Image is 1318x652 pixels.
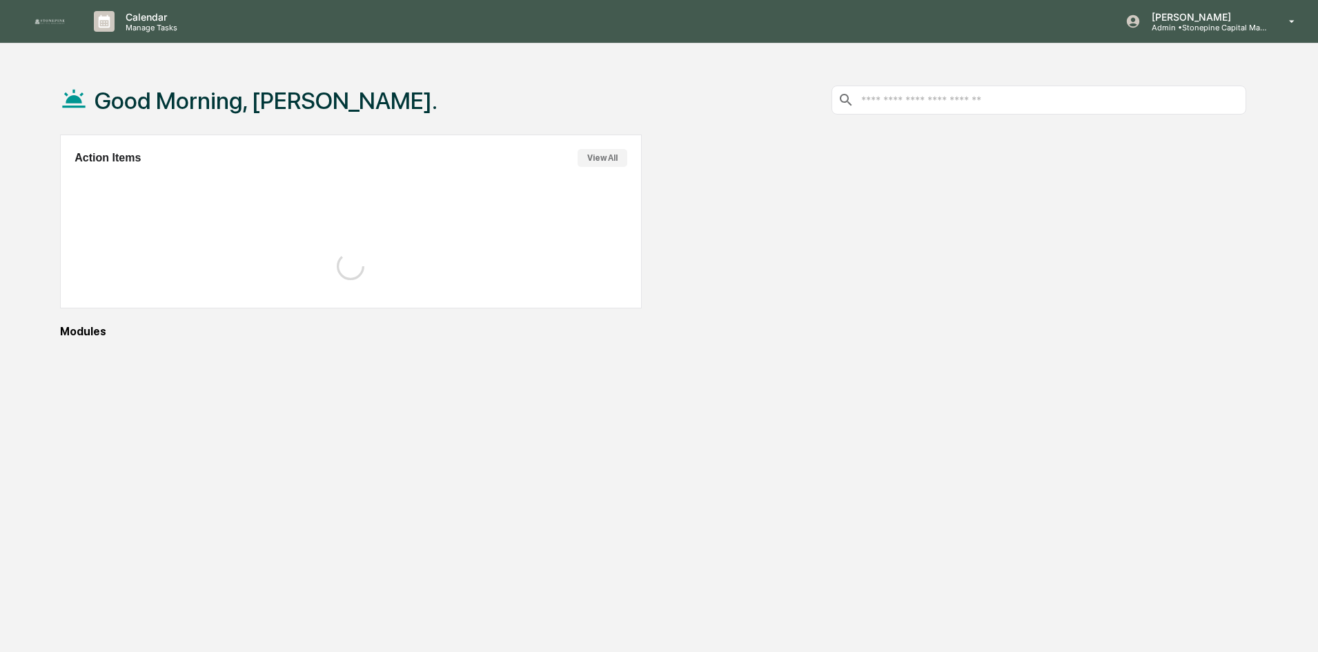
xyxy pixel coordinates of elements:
[95,87,437,115] h1: Good Morning, [PERSON_NAME].
[578,149,627,167] button: View All
[1141,11,1269,23] p: [PERSON_NAME]
[33,18,66,25] img: logo
[60,325,1246,338] div: Modules
[75,152,141,164] h2: Action Items
[115,23,184,32] p: Manage Tasks
[115,11,184,23] p: Calendar
[1141,23,1269,32] p: Admin • Stonepine Capital Management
